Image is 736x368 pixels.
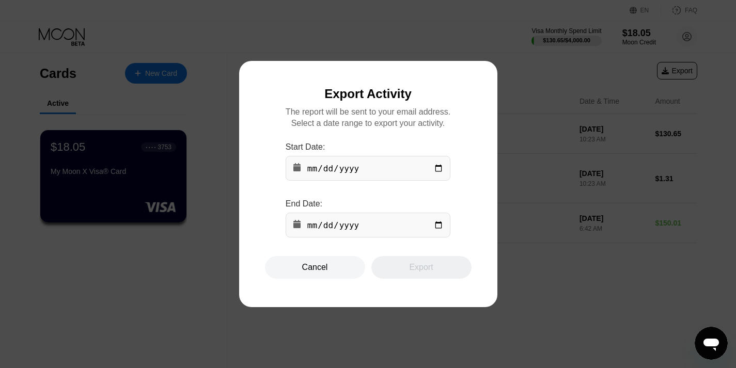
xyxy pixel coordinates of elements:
[291,119,445,128] div: Select a date range to export your activity.
[302,262,328,273] div: Cancel
[286,142,450,152] div: Start Date:
[286,199,450,209] div: End Date:
[695,327,728,360] iframe: Button to launch messaging window
[286,107,450,117] div: The report will be sent to your email address.
[324,87,411,101] div: Export Activity
[265,256,365,279] div: Cancel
